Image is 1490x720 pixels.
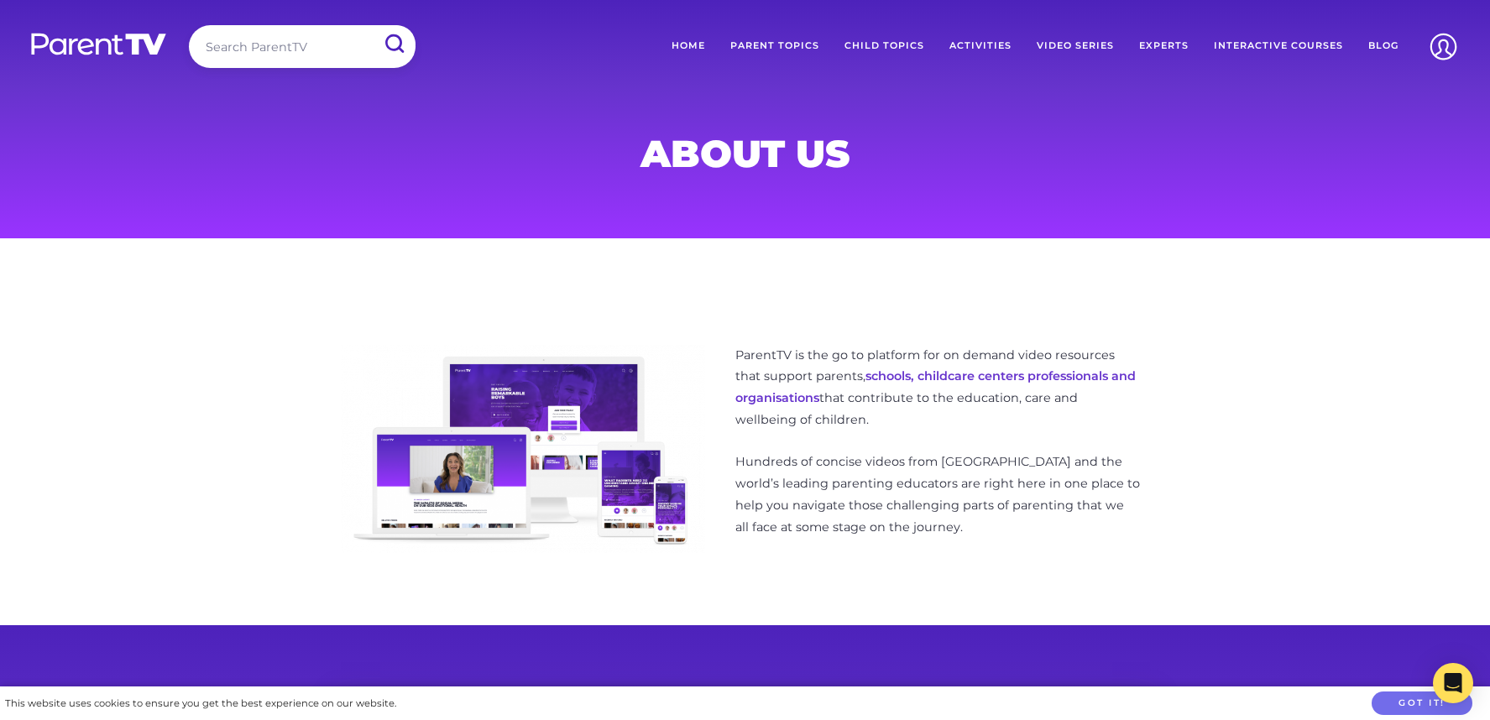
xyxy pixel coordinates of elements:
a: Child Topics [832,25,937,67]
div: This website uses cookies to ensure you get the best experience on our website. [5,695,396,712]
a: Experts [1127,25,1201,67]
p: ParentTV is the go to platform for on demand video resources that support parents, that contribut... [735,345,1140,432]
p: Hundreds of concise videos from [GEOGRAPHIC_DATA] and the world’s leading parenting educators are... [735,451,1140,539]
a: Home [659,25,718,67]
a: Blog [1356,25,1411,67]
img: devices-700x400.png [341,345,705,553]
a: schools, childcare centers professionals and organisations [735,368,1136,405]
div: Open Intercom Messenger [1433,663,1473,703]
a: Activities [937,25,1024,67]
a: Interactive Courses [1201,25,1356,67]
img: parenttv-logo-white.4c85aaf.svg [29,32,168,56]
h1: About Us [341,137,1150,170]
input: Submit [372,25,416,63]
input: Search ParentTV [189,25,416,68]
a: Video Series [1024,25,1127,67]
button: Got it! [1372,691,1472,716]
a: Parent Topics [718,25,832,67]
img: Account [1422,25,1465,68]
